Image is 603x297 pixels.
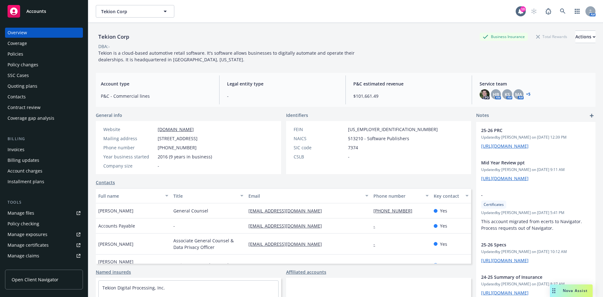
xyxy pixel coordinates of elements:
[96,188,171,203] button: Full name
[5,136,83,142] div: Billing
[440,241,447,247] span: Yes
[481,274,574,280] span: 24-25 Summary of Insurance
[348,153,350,160] span: -
[588,112,595,119] a: add
[294,126,345,133] div: FEIN
[481,127,574,134] span: 25-26 PRC
[440,223,447,229] span: Yes
[5,208,83,218] a: Manage files
[440,207,447,214] span: Yes
[98,43,110,50] div: DBA: -
[348,144,358,151] span: 7374
[5,81,83,91] a: Quoting plans
[8,155,39,165] div: Billing updates
[227,93,338,99] span: -
[8,60,38,70] div: Policy changes
[542,5,555,18] a: Report a Bug
[8,219,39,229] div: Policy checking
[101,80,212,87] span: Account type
[5,240,83,250] a: Manage certificates
[5,3,83,20] a: Accounts
[5,70,83,80] a: SSC Cases
[5,177,83,187] a: Installment plans
[5,229,83,239] span: Manage exposures
[96,269,131,275] a: Named insureds
[5,49,83,59] a: Policies
[5,166,83,176] a: Account charges
[8,166,42,176] div: Account charges
[481,210,590,216] span: Updated by [PERSON_NAME] on [DATE] 5:41 PM
[481,249,590,255] span: Updated by [PERSON_NAME] on [DATE] 10:12 AM
[5,28,83,38] a: Overview
[348,126,438,133] span: [US_EMPLOYER_IDENTIFICATION_NUMBER]
[348,135,409,142] span: 513210 - Software Publishers
[98,241,133,247] span: [PERSON_NAME]
[173,193,236,199] div: Title
[481,257,529,263] a: [URL][DOMAIN_NAME]
[102,285,165,291] a: Tekion Digital Processing, Inc.
[520,6,526,12] div: 10
[8,49,23,59] div: Policies
[575,31,595,43] div: Actions
[26,9,46,14] span: Accounts
[373,208,417,214] a: [PHONE_NUMBER]
[158,153,212,160] span: 2016 (9 years in business)
[373,193,421,199] div: Phone number
[286,269,326,275] a: Affiliated accounts
[8,261,37,272] div: Manage BORs
[294,153,345,160] div: CSLB
[476,154,595,187] div: Mid Year Review pptUpdatedby [PERSON_NAME] on [DATE] 9:11 AM[URL][DOMAIN_NAME]
[101,8,155,15] span: Tekion Corp
[98,207,133,214] span: [PERSON_NAME]
[505,91,510,98] span: KS
[98,258,168,272] span: [PERSON_NAME] [PERSON_NAME]
[98,50,356,63] span: Tekion is a cloud-based automotive retail software. It's software allows businesses to digitally ...
[481,241,574,248] span: 25-26 Specs
[481,175,529,181] a: [URL][DOMAIN_NAME]
[480,33,528,41] div: Business Insurance
[248,241,327,247] a: [EMAIL_ADDRESS][DOMAIN_NAME]
[353,80,464,87] span: P&C estimated revenue
[158,144,197,151] span: [PHONE_NUMBER]
[373,223,380,229] a: -
[5,145,83,155] a: Invoices
[103,126,155,133] div: Website
[5,38,83,48] a: Coverage
[481,192,574,198] span: -
[481,281,590,287] span: Updated by [PERSON_NAME] on [DATE] 8:37 AM
[353,93,464,99] span: $101,661.49
[173,262,229,268] span: Assistant General Counsel
[481,218,583,231] span: This account migrated from ecerts to Navigator. Process requests out of Navigator.
[371,188,431,203] button: Phone number
[5,113,83,123] a: Coverage gap analysis
[550,284,558,297] div: Drag to move
[476,112,489,119] span: Notes
[550,284,593,297] button: Nova Assist
[476,187,595,236] div: -CertificatesUpdatedby [PERSON_NAME] on [DATE] 5:41 PMThis account migrated from ecerts to Naviga...
[8,145,24,155] div: Invoices
[171,188,246,203] button: Title
[158,135,198,142] span: [STREET_ADDRESS]
[481,135,590,140] span: Updated by [PERSON_NAME] on [DATE] 12:39 PM
[5,261,83,272] a: Manage BORs
[248,262,362,268] a: [PERSON_NAME][EMAIL_ADDRESS][DOMAIN_NAME]
[8,229,47,239] div: Manage exposures
[5,251,83,261] a: Manage claims
[103,135,155,142] div: Mailing address
[173,237,243,250] span: Associate General Counsel & Data Privacy Officer
[248,193,361,199] div: Email
[248,208,327,214] a: [EMAIL_ADDRESS][DOMAIN_NAME]
[440,262,446,268] span: No
[481,143,529,149] a: [URL][DOMAIN_NAME]
[12,276,58,283] span: Open Client Navigator
[5,219,83,229] a: Policy checking
[103,162,155,169] div: Company size
[294,135,345,142] div: NAICS
[480,80,590,87] span: Service team
[571,5,584,18] a: Switch app
[481,159,574,166] span: Mid Year Review ppt
[173,207,208,214] span: General Counsel
[286,112,308,118] span: Identifiers
[246,188,371,203] button: Email
[96,112,122,118] span: General info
